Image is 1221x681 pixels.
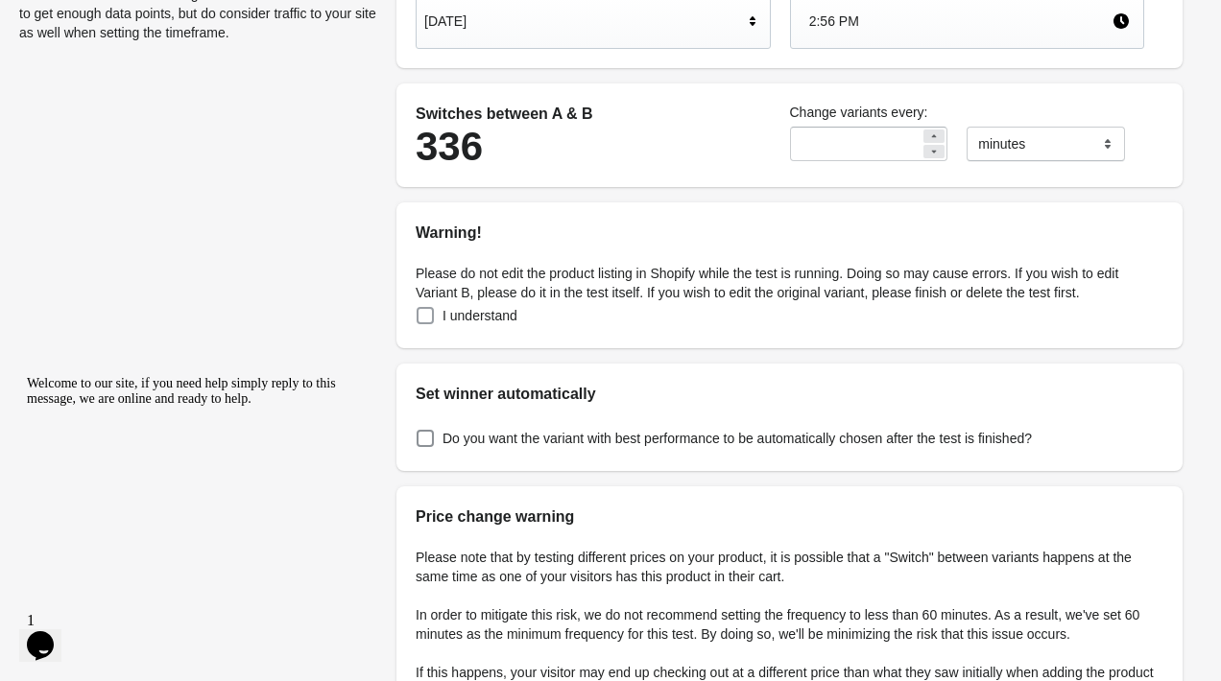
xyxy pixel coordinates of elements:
[416,103,771,126] div: Switches between A & B
[8,8,317,37] span: Welcome to our site, if you need help simply reply to this message, we are online and ready to help.
[416,605,1163,644] p: In order to mitigate this risk, we do not recommend setting the frequency to less than 60 minutes...
[416,383,1163,406] h2: Set winner automatically
[416,505,1163,528] h2: Price change warning
[443,429,1032,448] span: Do you want the variant with best performance to be automatically chosen after the test is finished?
[416,126,771,168] div: 336
[416,222,1163,245] h2: Warning!
[809,3,1113,39] div: 2:56 PM
[790,103,1145,122] label: Change variants every:
[19,368,365,595] iframe: chat widget
[424,3,743,39] div: [DATE]
[19,604,81,662] iframe: chat widget
[416,264,1163,302] p: Please do not edit the product listing in Shopify while the test is running. Doing so may cause e...
[443,306,517,325] span: I understand
[416,548,1163,586] p: Please note that by testing different prices on your product, it is possible that a "Switch" betw...
[8,8,353,38] div: Welcome to our site, if you need help simply reply to this message, we are online and ready to help.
